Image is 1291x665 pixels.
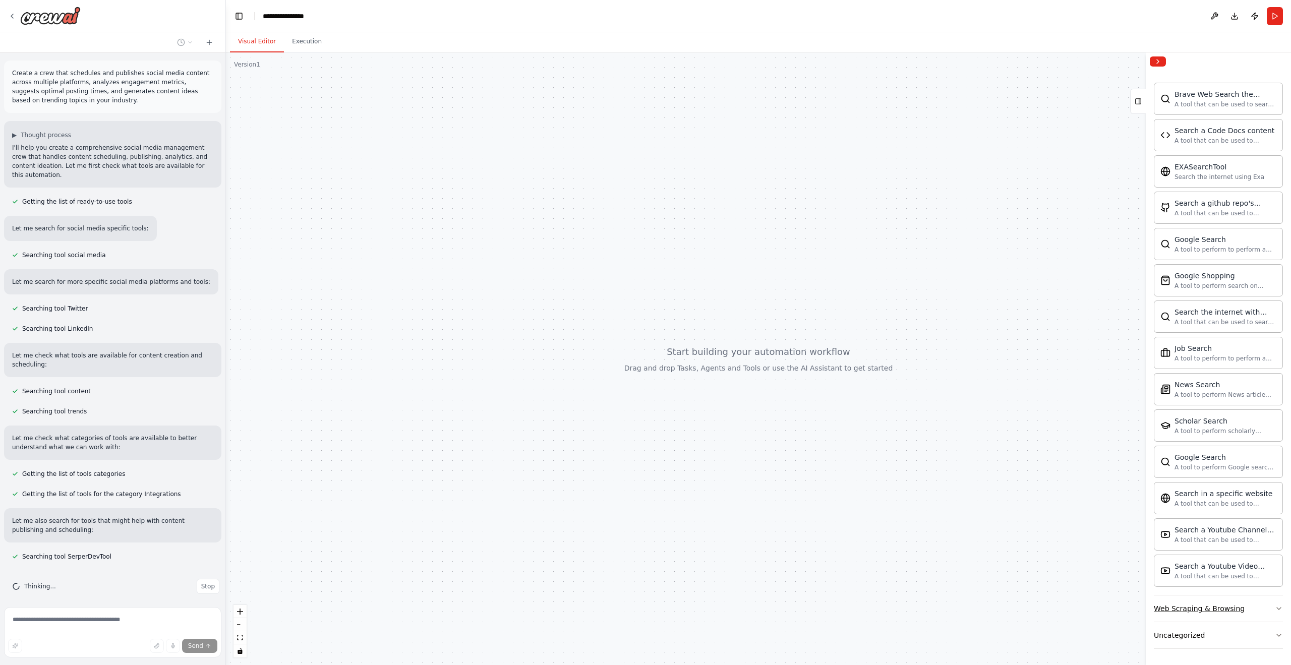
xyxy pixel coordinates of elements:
img: Githubsearchtool [1160,203,1170,213]
button: zoom out [233,618,247,631]
span: Searching tool trends [22,407,87,415]
div: Uncategorized [1154,630,1205,640]
div: Search the internet using Exa [1175,173,1264,181]
div: A tool to perform search on Google shopping with a search_query. [1175,282,1276,290]
button: Web Scraping & Browsing [1154,595,1283,622]
img: logo_orange.svg [16,16,24,24]
button: Collapse right sidebar [1150,56,1166,67]
div: Search in a specific website [1175,489,1276,499]
span: Searching tool content [22,387,91,395]
div: Domain Overview [38,62,90,68]
button: ▶Thought process [12,131,71,139]
div: Keywords by Traffic [111,62,170,68]
img: Serplynewssearchtool [1160,384,1170,394]
div: Search a Code Docs content [1175,126,1276,136]
button: Uncategorized [1154,622,1283,648]
div: A tool that can be used to semantic search a query from a Youtube Channels content. [1175,536,1276,544]
div: A tool to perform scholarly literature search with a search_query. [1175,427,1276,435]
div: Search a Youtube Channels content [1175,525,1276,535]
span: Searching tool LinkedIn [22,325,93,333]
div: Search a Youtube Video content [1175,561,1276,571]
div: Brave Web Search the internet [1175,89,1276,99]
div: Search a github repo's content [1175,198,1276,208]
div: A tool to perform News article search with a search_query. [1175,391,1276,399]
button: Upload files [150,639,164,653]
img: website_grey.svg [16,26,24,34]
div: A tool to perform to perform a Google search with a search_query. [1175,246,1276,254]
p: Let me check what tools are available for content creation and scheduling: [12,351,213,369]
div: A tool to perform Google search with a search_query. [1175,463,1276,471]
img: tab_keywords_by_traffic_grey.svg [100,61,108,69]
div: Search the internet with Serper [1175,307,1276,317]
div: Version 1 [234,61,260,69]
p: Let me search for social media specific tools: [12,224,149,233]
button: Click to speak your automation idea [166,639,180,653]
img: tab_domain_overview_orange.svg [27,61,35,69]
button: zoom in [233,605,247,618]
p: I'll help you create a comprehensive social media management crew that handles content scheduling... [12,143,213,179]
span: Getting the list of tools for the category Integrations [22,490,181,498]
nav: breadcrumb [263,11,314,21]
img: Bravesearchtool [1160,94,1170,104]
span: Getting the list of tools categories [22,470,125,478]
p: Let me search for more specific social media platforms and tools: [12,277,210,286]
button: Send [182,639,217,653]
button: Stop [197,579,219,594]
img: Youtubechannelsearchtool [1160,529,1170,539]
span: Searching tool SerperDevTool [22,553,111,561]
span: ▶ [12,131,17,139]
span: Thinking... [24,582,56,590]
button: toggle interactivity [233,644,247,657]
button: Visual Editor [230,31,284,52]
img: Youtubevideosearchtool [1160,566,1170,576]
div: Job Search [1175,343,1276,353]
div: A tool that can be used to semantic search a query from a Code Docs content. [1175,137,1276,145]
span: Send [188,642,203,650]
button: Toggle Sidebar [1142,52,1150,665]
p: Create a crew that schedules and publishes social media content across multiple platforms, analyz... [12,69,213,105]
span: Searching tool Twitter [22,305,88,313]
span: Stop [201,582,215,590]
span: Getting the list of ready-to-use tools [22,198,132,206]
img: Serpapigoogleshoppingtool [1160,275,1170,285]
div: Domain: [DOMAIN_NAME] [26,26,111,34]
p: Let me check what categories of tools are available to better understand what we can work with: [12,434,213,452]
span: Thought process [21,131,71,139]
div: Google Search [1175,452,1276,462]
div: EXASearchTool [1175,162,1264,172]
button: Execution [284,31,330,52]
button: Switch to previous chat [173,36,197,48]
div: Google Shopping [1175,271,1276,281]
div: Google Search [1175,234,1276,245]
div: A tool that can be used to semantic search a query from a Youtube Video content. [1175,572,1276,580]
button: Start a new chat [201,36,217,48]
button: Improve this prompt [8,639,22,653]
div: React Flow controls [233,605,247,657]
div: Web Scraping & Browsing [1154,603,1245,614]
img: Serplyjobsearchtool [1160,348,1170,358]
div: Scholar Search [1175,416,1276,426]
img: Websitesearchtool [1160,493,1170,503]
img: Codedocssearchtool [1160,130,1170,140]
div: A tool that can be used to search the internet with a search_query. [1175,100,1276,108]
div: v 4.0.25 [28,16,49,24]
img: Serplywebsearchtool [1160,457,1170,467]
span: Searching tool social media [22,251,106,259]
button: Hide left sidebar [232,9,246,23]
div: A tool that can be used to semantic search a query from a specific URL content. [1175,500,1276,508]
p: Let me also search for tools that might help with content publishing and scheduling: [12,516,213,534]
img: Serpapigooglesearchtool [1160,239,1170,249]
img: Serplyscholarsearchtool [1160,420,1170,431]
button: fit view [233,631,247,644]
img: Exasearchtool [1160,166,1170,176]
div: A tool that can be used to search the internet with a search_query. Supports different search typ... [1175,318,1276,326]
img: Logo [20,7,81,25]
img: Serperdevtool [1160,312,1170,322]
div: A tool that can be used to semantic search a query from a github repo's content. This is not the ... [1175,209,1276,217]
div: A tool to perform to perform a job search in the [GEOGRAPHIC_DATA] with a search_query. [1175,354,1276,362]
div: News Search [1175,380,1276,390]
